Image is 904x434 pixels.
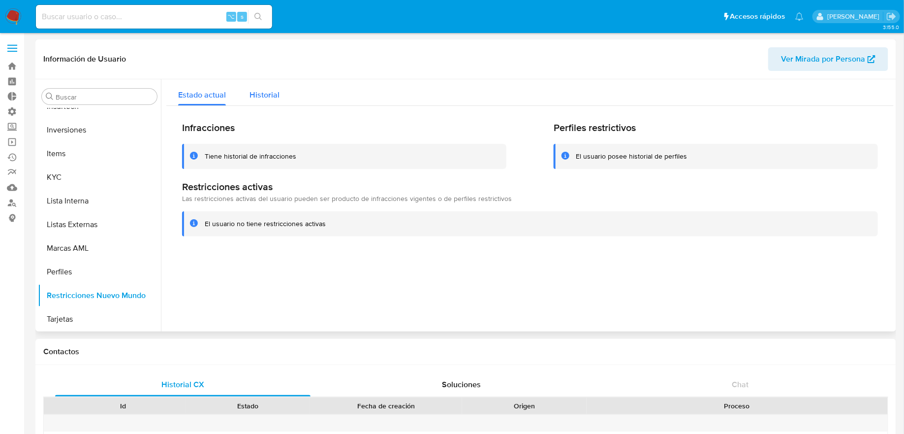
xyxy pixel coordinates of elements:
span: Chat [732,379,749,390]
button: KYC [38,166,161,189]
span: Ver Mirada por Persona [781,47,865,71]
span: s [241,12,244,21]
div: Id [68,401,179,411]
input: Buscar [56,93,153,101]
span: Soluciones [442,379,481,390]
button: Ver Mirada por Persona [768,47,888,71]
div: Estado [192,401,303,411]
input: Buscar usuario o caso... [36,10,272,23]
button: Inversiones [38,118,161,142]
div: Proceso [593,401,881,411]
span: Accesos rápidos [730,11,785,22]
a: Notificaciones [795,12,804,21]
div: Fecha de creación [317,401,455,411]
button: Listas Externas [38,213,161,236]
button: Buscar [46,93,54,100]
button: search-icon [248,10,268,24]
p: eric.malcangi@mercadolibre.com [827,12,883,21]
a: Salir [886,11,897,22]
span: ⌥ [227,12,235,21]
button: Restricciones Nuevo Mundo [38,284,161,307]
h1: Información de Usuario [43,54,126,64]
h1: Contactos [43,347,888,357]
button: Marcas AML [38,236,161,260]
button: Items [38,142,161,166]
button: Tarjetas [38,307,161,331]
button: Perfiles [38,260,161,284]
button: Lista Interna [38,189,161,213]
span: Historial CX [161,379,204,390]
div: Origen [469,401,580,411]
